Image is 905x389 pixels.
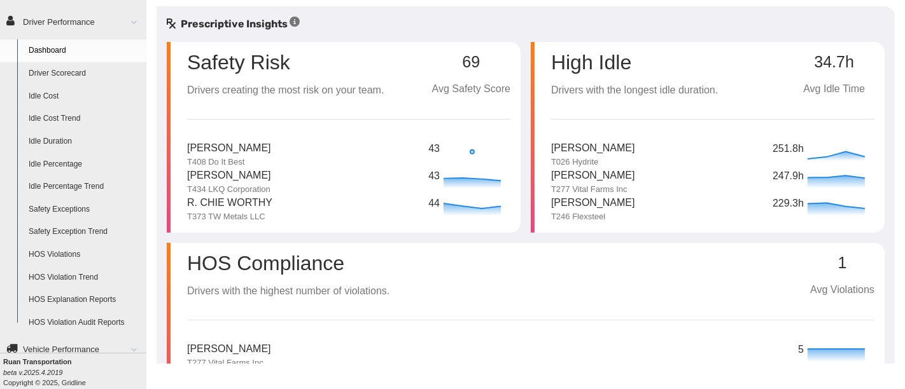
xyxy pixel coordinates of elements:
p: R. Chie Worthy [187,195,272,211]
p: 1 [810,254,874,272]
p: T277 Vital Farms Inc [187,357,271,369]
a: Idle Cost [23,85,146,108]
p: Drivers creating the most risk on your team. [187,83,384,99]
p: [PERSON_NAME] [187,341,271,357]
a: Idle Percentage Trend [23,175,146,198]
p: Avg Safety Score [432,81,510,97]
p: 34.7h [794,53,874,71]
p: [PERSON_NAME] [551,140,635,156]
p: 251.8h [773,141,804,157]
h5: Prescriptive Insights [167,17,300,32]
p: 43 [428,141,440,157]
p: 44 [428,196,440,212]
p: Drivers with the highest number of violations. [187,283,389,299]
p: 229.3h [773,196,804,212]
a: Idle Cost Trend [23,107,146,130]
a: HOS Explanation Reports [23,289,146,311]
p: Avg Idle Time [794,81,874,97]
p: 5 [798,342,804,358]
p: 69 [432,53,510,71]
p: T434 LKQ Corporation [187,184,271,195]
a: Idle Percentage [23,153,146,176]
p: T408 Do It Best [187,156,271,168]
p: HOS Compliance [187,253,389,273]
a: Safety Exceptions [23,198,146,221]
p: Safety Risk [187,52,290,72]
p: [PERSON_NAME] [551,195,635,211]
p: High Idle [551,52,718,72]
p: T026 Hydrite [551,156,635,168]
p: Drivers with the longest idle duration. [551,83,718,99]
p: T373 TW Metals LLC [187,211,272,222]
a: Idle Duration [23,130,146,153]
i: beta v.2025.4.2019 [3,369,62,376]
p: [PERSON_NAME] [551,168,635,184]
a: HOS Violations [23,243,146,266]
p: T277 Vital Farms Inc [551,184,635,195]
p: 247.9h [773,168,804,184]
a: Driver Scorecard [23,62,146,85]
p: T246 Flexsteel [551,211,635,222]
b: Ruan Transportation [3,358,72,365]
div: Copyright © 2025, Gridline [3,357,146,388]
a: HOS Violation Audit Reports [23,311,146,334]
a: Dashboard [23,39,146,62]
a: Safety Exception Trend [23,221,146,243]
p: 43 [428,168,440,184]
a: HOS Violation Trend [23,266,146,289]
p: Avg Violations [810,282,874,298]
p: [PERSON_NAME] [187,168,271,184]
p: [PERSON_NAME] [187,140,271,156]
